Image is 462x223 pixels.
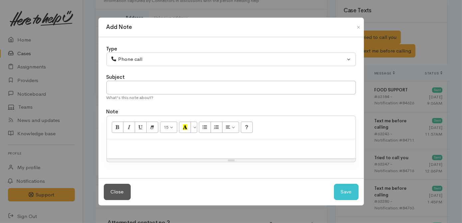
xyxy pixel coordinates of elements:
button: Underline (CTRL+U) [135,122,147,133]
label: Subject [106,73,125,81]
button: Unordered list (CTRL+SHIFT+NUM7) [199,122,211,133]
button: Help [241,122,253,133]
button: Save [334,184,359,200]
button: Ordered list (CTRL+SHIFT+NUM8) [211,122,223,133]
h1: Add Note [106,23,132,32]
button: Bold (CTRL+B) [112,122,124,133]
div: Resize [107,159,356,162]
label: Type [106,45,117,53]
span: 15 [164,124,168,130]
button: Italic (CTRL+I) [123,122,135,133]
button: Recent Color [179,122,191,133]
button: Remove Font Style (CTRL+\) [146,122,158,133]
div: What's this note about? [106,94,356,101]
div: Phone call [111,56,346,63]
label: Note [106,108,118,116]
button: Phone call [106,53,356,66]
button: Paragraph [222,122,239,133]
button: More Color [191,122,197,133]
button: Font Size [160,122,178,133]
button: Close [353,23,364,31]
button: Close [104,184,131,200]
